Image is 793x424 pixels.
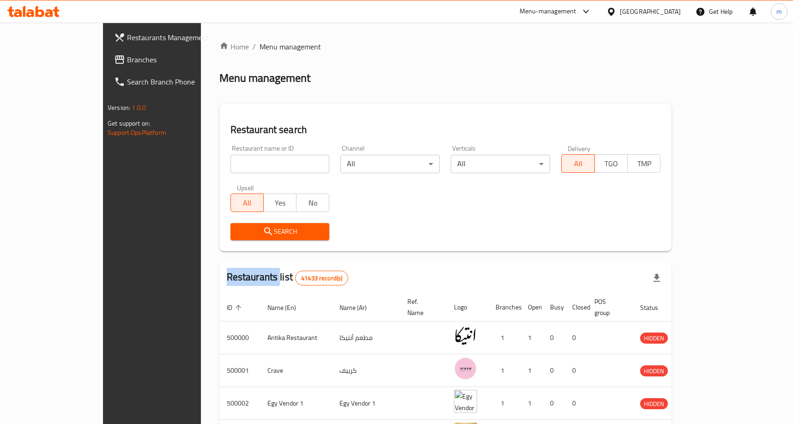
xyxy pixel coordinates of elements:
td: 500002 [219,387,260,420]
span: All [235,196,260,210]
span: Get support on: [108,117,150,129]
span: Yes [267,196,293,210]
span: Search Branch Phone [127,76,228,87]
td: 1 [521,354,543,387]
span: ID [227,302,244,313]
th: Open [521,293,543,321]
span: Ref. Name [407,296,436,318]
td: 1 [488,387,521,420]
td: 1 [521,321,543,354]
a: Branches [107,48,236,71]
td: 0 [565,354,587,387]
span: Status [640,302,670,313]
td: Crave [260,354,332,387]
img: Antika Restaurant [454,324,477,347]
span: Search [238,226,322,237]
td: Antika Restaurant [260,321,332,354]
span: Branches [127,54,228,65]
td: 0 [543,321,565,354]
button: All [561,154,594,173]
td: 1 [488,354,521,387]
span: HIDDEN [640,366,668,376]
td: 0 [543,387,565,420]
h2: Restaurants list [227,270,349,285]
button: TGO [594,154,628,173]
th: Closed [565,293,587,321]
nav: breadcrumb [219,41,672,52]
div: [GEOGRAPHIC_DATA] [620,6,681,17]
span: m [776,6,782,17]
td: كرييف [332,354,400,387]
span: TGO [599,157,624,170]
div: Export file [646,267,668,289]
th: Logo [447,293,488,321]
img: Crave [454,357,477,380]
li: / [253,41,256,52]
span: No [300,196,326,210]
div: Total records count [295,271,348,285]
h2: Menu management [219,71,310,85]
span: HIDDEN [640,399,668,409]
span: POS group [594,296,622,318]
th: Busy [543,293,565,321]
button: No [296,194,329,212]
label: Delivery [568,145,591,151]
th: Branches [488,293,521,321]
td: مطعم أنتيكا [332,321,400,354]
span: Restaurants Management [127,32,228,43]
span: HIDDEN [640,333,668,344]
span: All [565,157,591,170]
td: 0 [543,354,565,387]
h2: Restaurant search [230,123,661,137]
span: Menu management [260,41,321,52]
button: All [230,194,264,212]
button: Yes [263,194,297,212]
img: Egy Vendor 1 [454,390,477,413]
div: All [451,155,550,173]
div: HIDDEN [640,398,668,409]
span: Name (Ar) [339,302,379,313]
td: 0 [565,387,587,420]
a: Support.OpsPlatform [108,127,166,139]
td: 500000 [219,321,260,354]
td: Egy Vendor 1 [332,387,400,420]
div: All [340,155,440,173]
span: 41433 record(s) [296,274,348,283]
td: Egy Vendor 1 [260,387,332,420]
a: Restaurants Management [107,26,236,48]
td: 0 [565,321,587,354]
span: TMP [631,157,657,170]
button: Search [230,223,330,240]
a: Search Branch Phone [107,71,236,93]
td: 1 [488,321,521,354]
input: Search for restaurant name or ID.. [230,155,330,173]
button: TMP [627,154,660,173]
span: 1.0.0 [132,102,146,114]
td: 500001 [219,354,260,387]
span: Version: [108,102,130,114]
div: Menu-management [520,6,576,17]
label: Upsell [237,184,254,191]
span: Name (En) [267,302,308,313]
td: 1 [521,387,543,420]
